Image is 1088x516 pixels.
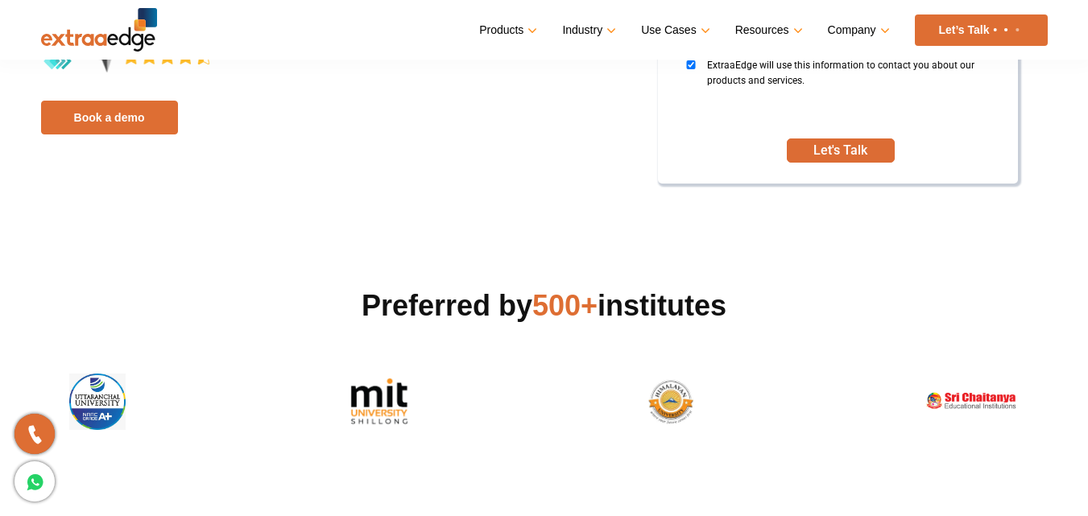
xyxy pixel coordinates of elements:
a: Resources [735,19,800,42]
span: ExtraaEdge will use this information to contact you about our products and services. [707,58,990,118]
a: Company [828,19,887,42]
a: Let’s Talk [915,14,1048,46]
h2: Preferred by institutes [41,287,1048,325]
a: Use Cases [641,19,706,42]
a: Industry [562,19,613,42]
a: Products [479,19,534,42]
img: 4.4-aggregate-rating-by-users [41,45,213,78]
a: Book a demo [41,101,178,134]
button: SUBMIT [787,138,895,163]
input: ExtraaEdge will use this information to contact you about our products and services. [680,60,702,69]
span: 500+ [532,289,598,322]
